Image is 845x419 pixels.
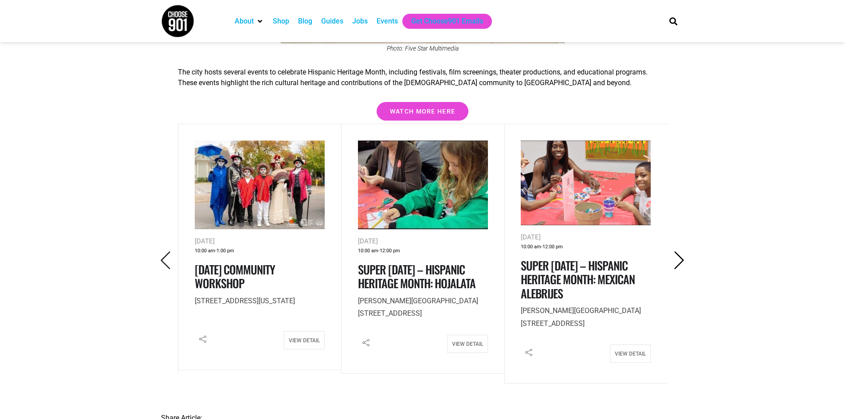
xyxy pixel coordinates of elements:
[358,141,488,229] img: A young girl and an older person sit at a table with craft supplies, including colored pencils, r...
[521,345,537,360] i: Share
[321,16,343,27] a: Guides
[358,261,476,292] a: Super [DATE] – Hispanic Heritage Month: Hojalata
[195,247,325,256] div: -
[447,335,488,353] a: View Detail
[195,141,325,229] img: A vibrant community gathers outdoors in colorful Day of the Dead costumes, their painted faces re...
[352,16,368,27] a: Jobs
[195,331,211,347] i: Share
[358,335,374,351] i: Share
[358,295,488,321] p: [STREET_ADDRESS]
[390,108,456,114] span: Watch more here
[521,141,651,225] img: Four children and an adult sit at a table covered in arts and crafts supplies, smiling and making...
[273,16,289,27] a: Shop
[195,247,215,256] span: 10:00 am
[230,14,268,29] div: About
[153,250,178,271] button: Previous
[157,251,175,270] i: Previous
[542,243,563,252] span: 12:00 pm
[178,45,667,52] figcaption: Photo: Five Star Multimedia
[358,247,488,256] div: -
[358,297,478,305] span: [PERSON_NAME][GEOGRAPHIC_DATA]
[666,14,680,28] div: Search
[195,297,295,305] span: [STREET_ADDRESS][US_STATE]
[358,237,378,245] span: [DATE]
[178,67,667,88] p: The city hosts several events to celebrate Hispanic Heritage Month, including festivals, film scr...
[377,16,398,27] a: Events
[380,247,400,256] span: 12:00 pm
[521,233,541,241] span: [DATE]
[195,261,275,292] a: [DATE] Community Workshop
[377,102,469,121] a: Watch more here
[195,237,215,245] span: [DATE]
[411,16,483,27] a: Get Choose901 Emails
[521,257,635,302] a: Super [DATE] – Hispanic Heritage Month: Mexican Alebrijes
[521,243,651,252] div: -
[298,16,312,27] a: Blog
[521,243,541,252] span: 10:00 am
[230,14,654,29] nav: Main nav
[358,247,378,256] span: 10:00 am
[610,345,651,363] a: View Detail
[235,16,254,27] a: About
[521,305,651,330] p: [STREET_ADDRESS]
[216,247,234,256] span: 1:00 pm
[670,251,688,270] i: Next
[667,250,692,271] button: Next
[284,331,325,349] a: View Detail
[521,306,641,315] span: [PERSON_NAME][GEOGRAPHIC_DATA]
